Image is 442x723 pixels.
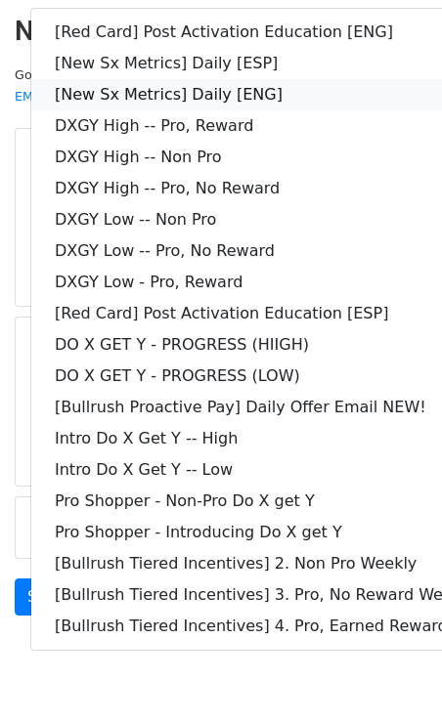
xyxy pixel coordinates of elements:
[15,67,259,105] small: Google Sheet:
[15,578,79,616] a: Send
[344,629,442,723] iframe: Chat Widget
[15,15,427,48] h2: New Campaign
